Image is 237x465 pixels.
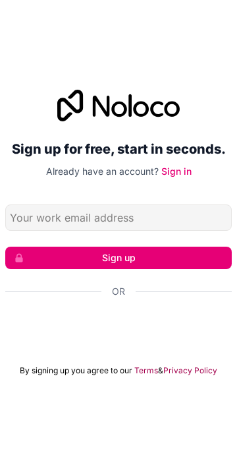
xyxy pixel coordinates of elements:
span: & [158,365,163,376]
button: Sign up [5,247,232,269]
a: Privacy Policy [163,365,217,376]
h2: Sign up for free, start in seconds. [5,137,232,161]
a: Sign in [161,166,192,177]
span: Already have an account? [46,166,159,177]
span: Or [112,285,125,298]
span: By signing up you agree to our [20,365,132,376]
a: Terms [134,365,158,376]
input: Email address [5,204,232,231]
